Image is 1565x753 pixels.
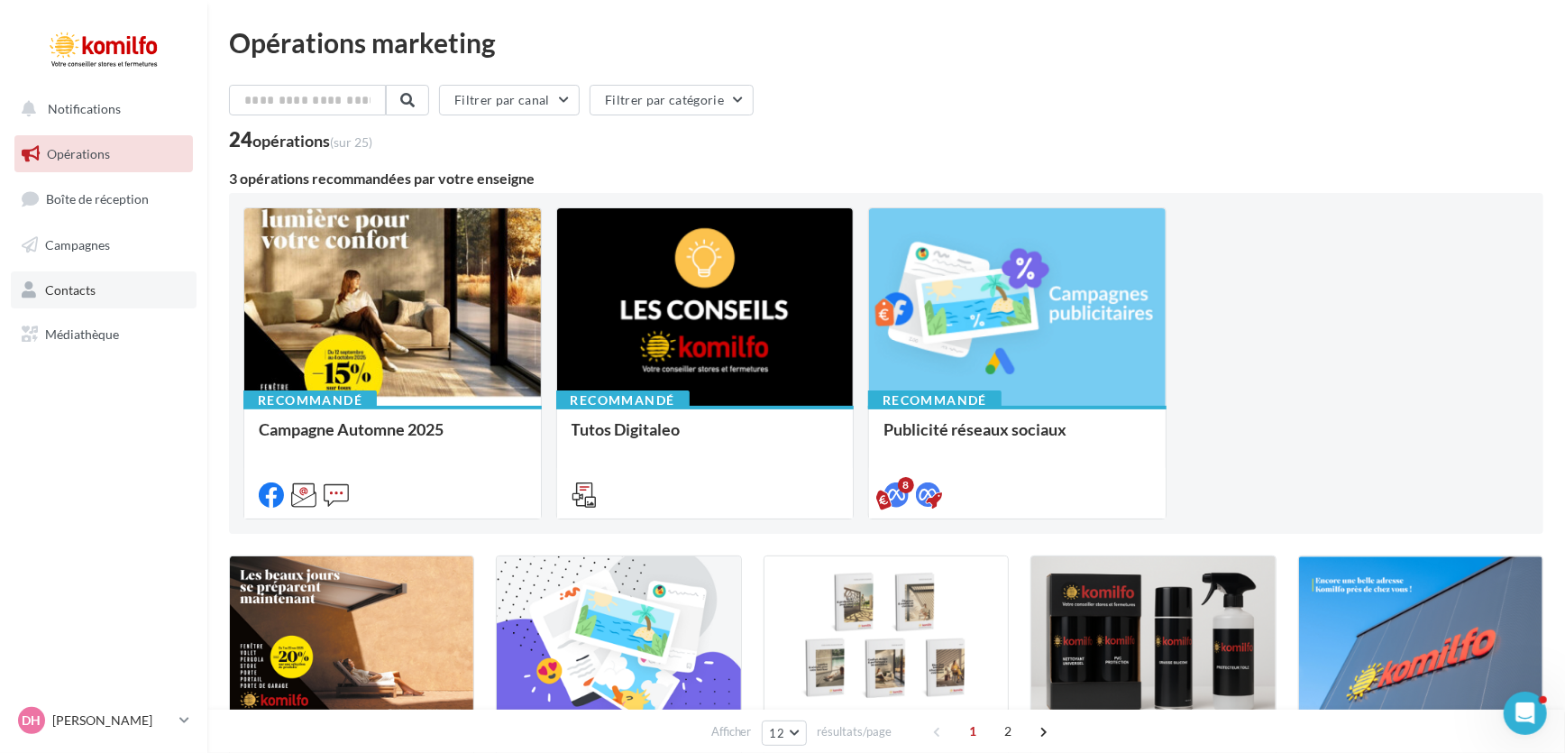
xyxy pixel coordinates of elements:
span: 1 [958,717,987,746]
span: Boîte de réception [46,191,149,207]
span: Campagnes [45,237,110,253]
span: Afficher [711,723,752,740]
button: Filtrer par catégorie [590,85,754,115]
div: 3 opérations recommandées par votre enseigne [229,171,1543,186]
a: Médiathèque [11,316,197,354]
div: Campagne Automne 2025 [259,420,526,456]
div: 24 [229,130,372,150]
div: opérations [252,133,372,149]
span: 2 [993,717,1022,746]
span: (sur 25) [330,134,372,150]
button: Notifications [11,90,189,128]
div: 8 [898,477,914,493]
p: [PERSON_NAME] [52,712,172,730]
span: Médiathèque [45,326,119,342]
span: Opérations [47,146,110,161]
div: Recommandé [243,390,377,410]
div: Recommandé [868,390,1002,410]
span: DH [23,712,41,730]
a: DH [PERSON_NAME] [14,703,193,738]
div: Publicité réseaux sociaux [883,420,1151,456]
div: Tutos Digitaleo [572,420,839,456]
button: Filtrer par canal [439,85,580,115]
a: Campagnes [11,226,197,264]
div: Recommandé [556,390,690,410]
a: Opérations [11,135,197,173]
a: Boîte de réception [11,179,197,218]
span: résultats/page [817,723,892,740]
a: Contacts [11,271,197,309]
span: Notifications [48,101,121,116]
button: 12 [762,721,808,746]
span: 12 [770,726,785,740]
iframe: Intercom live chat [1504,692,1547,735]
span: Contacts [45,281,96,297]
div: Opérations marketing [229,29,1543,56]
